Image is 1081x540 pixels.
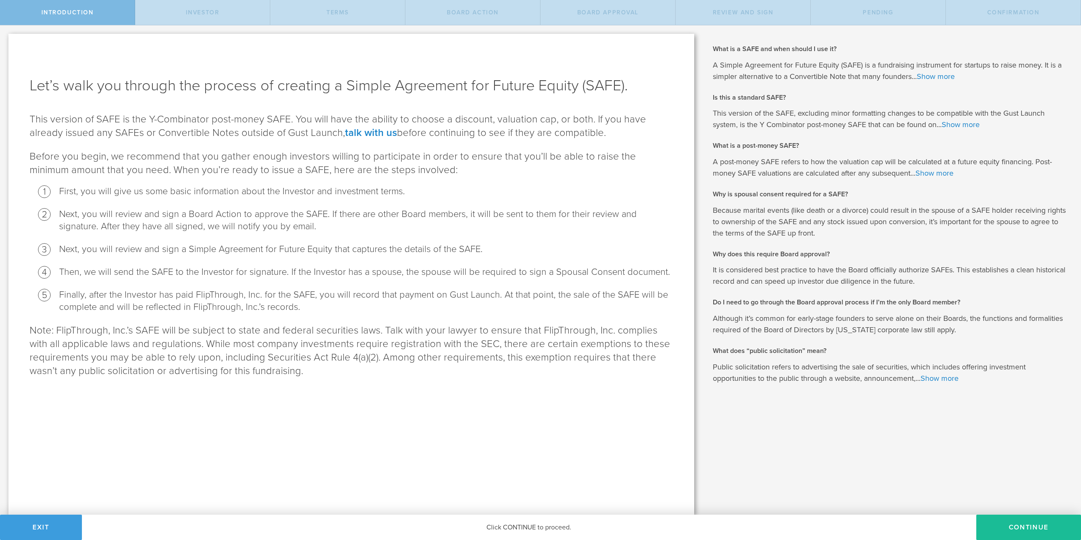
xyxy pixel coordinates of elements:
span: Investor [186,9,220,16]
p: A Simple Agreement for Future Equity (SAFE) is a fundraising instrument for startups to raise mon... [713,60,1068,82]
p: This version of the SAFE, excluding minor formatting changes to be compatible with the Gust Launc... [713,108,1068,130]
span: Confirmation [987,9,1040,16]
h2: Why does this require Board approval? [713,250,1068,259]
h2: Is this a standard SAFE? [713,93,1068,102]
h1: Let’s walk you through the process of creating a Simple Agreement for Future Equity (SAFE). [30,76,673,96]
p: A post-money SAFE refers to how the valuation cap will be calculated at a future equity financing... [713,156,1068,179]
a: talk with us [345,127,397,139]
span: Board Approval [577,9,638,16]
li: Finally, after the Investor has paid FlipThrough, Inc. for the SAFE, you will record that payment... [59,289,673,313]
p: Because marital events (like death or a divorce) could result in the spouse of a SAFE holder rece... [713,205,1068,239]
span: terms [326,9,349,16]
p: This version of SAFE is the Y-Combinator post-money SAFE. You will have the ability to choose a d... [30,113,673,140]
li: First, you will give us some basic information about the Investor and investment terms. [59,185,673,198]
span: Pending [863,9,893,16]
a: Show more [915,168,953,178]
li: Next, you will review and sign a Simple Agreement for Future Equity that captures the details of ... [59,243,673,255]
span: Review and Sign [713,9,774,16]
li: Then, we will send the SAFE to the Investor for signature. If the Investor has a spouse, the spou... [59,266,673,278]
div: Click CONTINUE to proceed. [82,515,976,540]
a: Show more [917,72,955,81]
a: Show more [942,120,980,129]
h2: Do I need to go through the Board approval process if I’m the only Board member? [713,298,1068,307]
button: Continue [976,515,1081,540]
h2: Why is spousal consent required for a SAFE? [713,190,1068,199]
p: Although it’s common for early-stage founders to serve alone on their Boards, the functions and f... [713,313,1068,336]
p: Public solicitation refers to advertising the sale of securities, which includes offering investm... [713,361,1068,384]
p: It is considered best practice to have the Board officially authorize SAFEs. This establishes a c... [713,264,1068,287]
p: Before you begin, we recommend that you gather enough investors willing to participate in order t... [30,150,673,177]
a: Show more [921,374,959,383]
span: Board Action [447,9,499,16]
span: Introduction [41,9,94,16]
h2: What does “public solicitation” mean? [713,346,1068,355]
h2: What is a post-money SAFE? [713,141,1068,150]
li: Next, you will review and sign a Board Action to approve the SAFE. If there are other Board membe... [59,208,673,233]
p: Note: FlipThrough, Inc.’s SAFE will be subject to state and federal securities laws. Talk with yo... [30,324,673,378]
h2: What is a SAFE and when should I use it? [713,44,1068,54]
